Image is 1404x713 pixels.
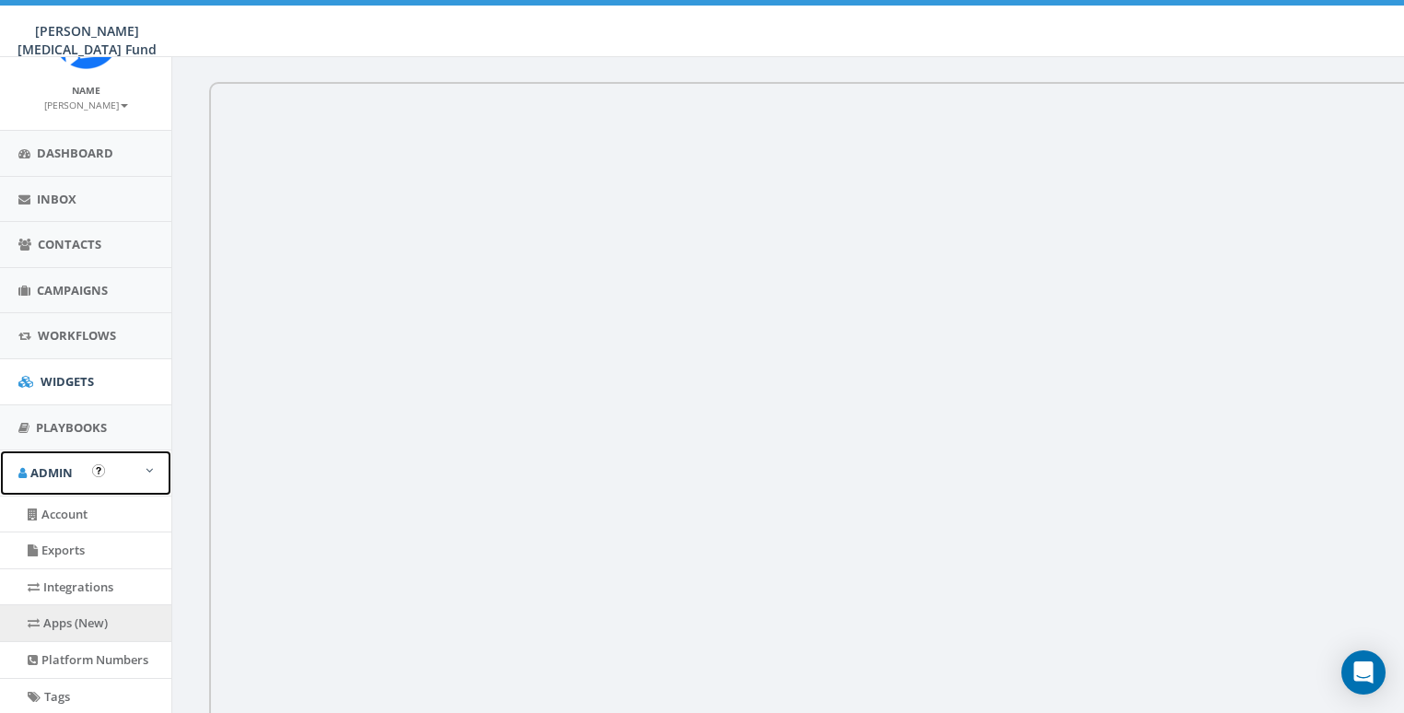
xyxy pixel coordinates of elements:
a: [PERSON_NAME] [44,96,128,112]
span: Contacts [38,236,101,252]
span: [PERSON_NAME] [MEDICAL_DATA] Fund [18,22,157,58]
small: Name [72,84,100,97]
button: Open In-App Guide [92,464,105,477]
span: Playbooks [36,419,107,436]
span: Inbox [37,191,76,207]
span: Widgets [41,373,94,390]
span: Dashboard [37,145,113,161]
span: Admin [30,464,73,481]
div: Open Intercom Messenger [1341,650,1386,695]
span: Workflows [38,327,116,344]
span: Campaigns [37,282,108,298]
small: [PERSON_NAME] [44,99,128,111]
